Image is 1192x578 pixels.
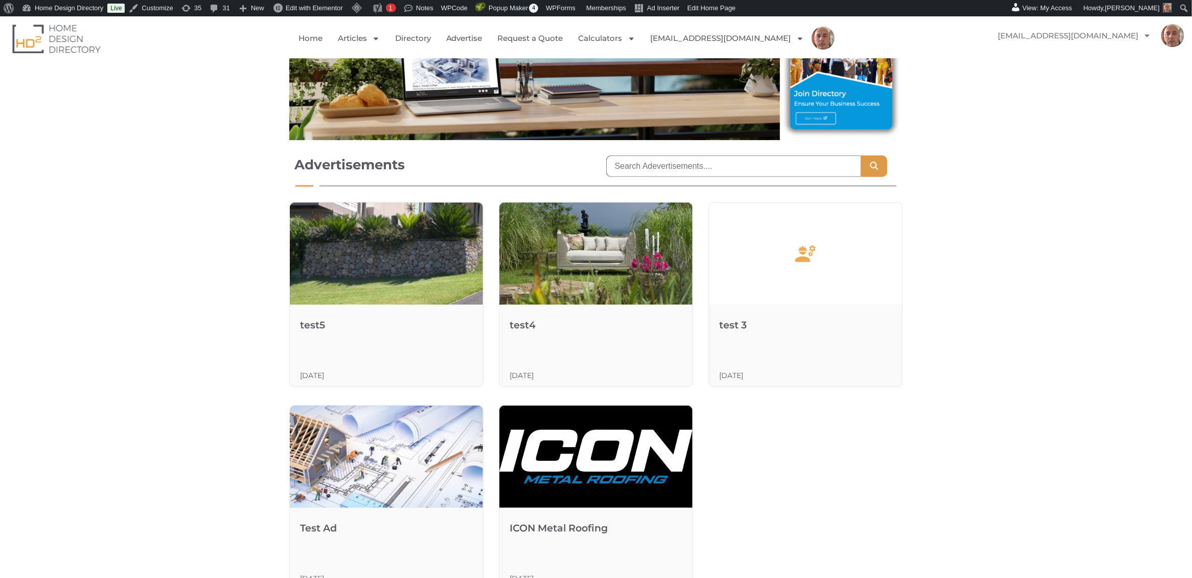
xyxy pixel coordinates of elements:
h1: Advertisements [294,155,586,174]
nav: Menu [988,24,1184,48]
img: Mark Czernkowski [812,27,835,50]
a: [EMAIL_ADDRESS][DOMAIN_NAME] [988,24,1161,48]
h3: [DATE] [300,372,324,379]
a: [EMAIL_ADDRESS][DOMAIN_NAME] [651,27,804,50]
span: 1 [389,4,393,12]
a: Articles [338,27,380,50]
h3: [DATE] [719,372,743,379]
a: test5 [300,319,325,331]
img: Mark Czernkowski [1161,24,1184,47]
nav: Menu [241,27,891,50]
a: Advertise [446,27,483,50]
a: Test Ad [300,522,337,534]
a: test4 [510,319,536,331]
button: Search [861,155,887,177]
span: Edit with Elementor [286,4,343,12]
a: Home [299,27,323,50]
h3: [DATE] [510,372,534,379]
a: Calculators [579,27,635,50]
a: ICON Metal Roofing [510,522,608,534]
a: Directory [395,27,431,50]
span: 4 [529,4,538,13]
span: [PERSON_NAME] [1105,4,1160,12]
a: Request a Quote [498,27,563,50]
input: Search Adevertisements.... [606,155,861,177]
a: Live [107,4,125,13]
a: test 3 [719,319,747,331]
